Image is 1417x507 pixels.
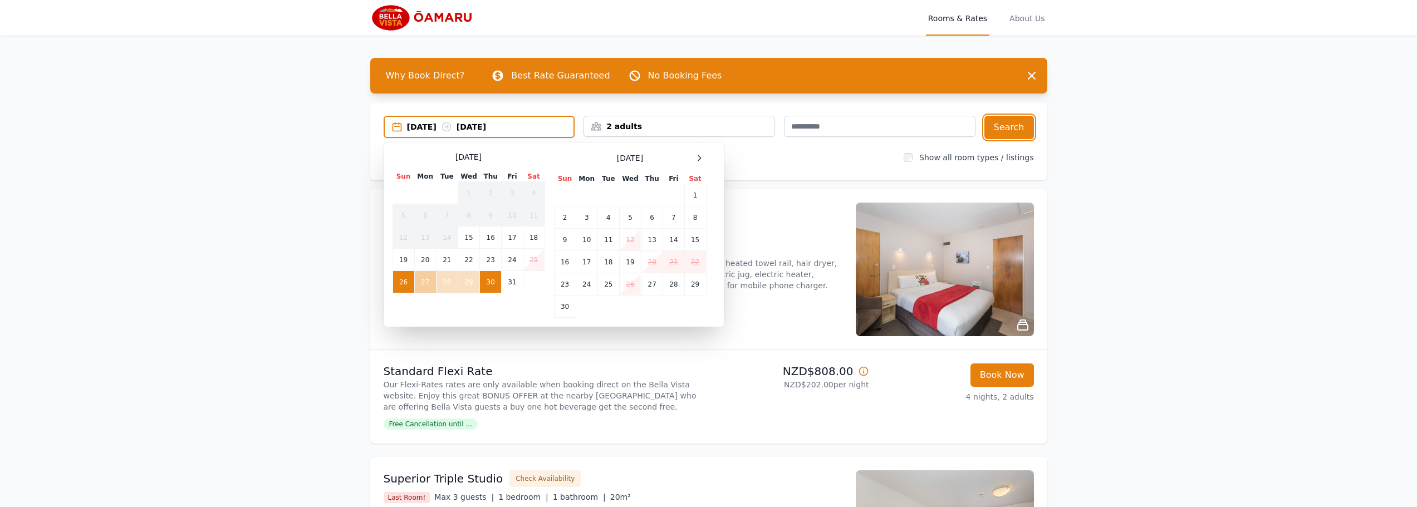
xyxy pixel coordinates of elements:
[502,271,523,293] td: 31
[393,249,414,271] td: 19
[554,251,576,273] td: 16
[480,182,502,204] td: 2
[663,273,684,296] td: 28
[458,227,479,249] td: 15
[458,271,479,293] td: 29
[684,206,706,229] td: 8
[554,296,576,318] td: 30
[498,493,548,501] span: 1 bedroom |
[648,69,722,82] p: No Booking Fees
[370,4,478,31] img: Bella Vista Oamaru
[663,251,684,273] td: 21
[970,363,1034,387] button: Book Now
[502,227,523,249] td: 17
[663,229,684,251] td: 14
[684,174,706,184] th: Sat
[641,273,663,296] td: 27
[597,273,619,296] td: 25
[509,470,581,487] button: Check Availability
[619,251,641,273] td: 19
[502,204,523,227] td: 10
[523,171,545,182] th: Sat
[523,182,545,204] td: 4
[393,204,414,227] td: 5
[919,153,1033,162] label: Show all room types / listings
[619,206,641,229] td: 5
[480,204,502,227] td: 9
[458,204,479,227] td: 8
[377,65,474,87] span: Why Book Direct?
[458,171,479,182] th: Wed
[641,206,663,229] td: 6
[458,249,479,271] td: 22
[436,204,458,227] td: 7
[455,151,482,163] span: [DATE]
[641,251,663,273] td: 20
[502,171,523,182] th: Fri
[436,249,458,271] td: 21
[523,249,545,271] td: 25
[553,493,606,501] span: 1 bathroom |
[480,249,502,271] td: 23
[554,273,576,296] td: 23
[384,363,704,379] p: Standard Flexi Rate
[878,391,1034,402] p: 4 nights, 2 adults
[436,227,458,249] td: 14
[597,174,619,184] th: Tue
[576,174,597,184] th: Mon
[684,251,706,273] td: 22
[641,229,663,251] td: 13
[434,493,494,501] span: Max 3 guests |
[619,229,641,251] td: 12
[663,206,684,229] td: 7
[554,229,576,251] td: 9
[523,204,545,227] td: 11
[384,379,704,412] p: Our Flexi-Rates rates are only available when booking direct on the Bella Vista website. Enjoy th...
[663,174,684,184] th: Fri
[584,121,774,132] div: 2 adults
[384,419,478,430] span: Free Cancellation until ...
[619,174,641,184] th: Wed
[597,206,619,229] td: 4
[480,271,502,293] td: 30
[480,171,502,182] th: Thu
[610,493,631,501] span: 20m²
[414,204,436,227] td: 6
[684,229,706,251] td: 15
[502,249,523,271] td: 24
[597,251,619,273] td: 18
[641,174,663,184] th: Thu
[393,171,414,182] th: Sun
[502,182,523,204] td: 3
[554,174,576,184] th: Sun
[554,206,576,229] td: 2
[414,227,436,249] td: 13
[684,184,706,206] td: 1
[617,152,643,164] span: [DATE]
[576,206,597,229] td: 3
[713,379,869,390] p: NZD$202.00 per night
[414,171,436,182] th: Mon
[576,229,597,251] td: 10
[523,227,545,249] td: 18
[597,229,619,251] td: 11
[511,69,610,82] p: Best Rate Guaranteed
[436,271,458,293] td: 28
[393,227,414,249] td: 12
[436,171,458,182] th: Tue
[619,273,641,296] td: 26
[393,271,414,293] td: 26
[414,271,436,293] td: 27
[414,249,436,271] td: 20
[480,227,502,249] td: 16
[384,471,503,486] h3: Superior Triple Studio
[384,492,430,503] span: Last Room!
[458,182,479,204] td: 1
[684,273,706,296] td: 29
[576,273,597,296] td: 24
[407,121,574,132] div: [DATE] [DATE]
[713,363,869,379] p: NZD$808.00
[984,116,1034,139] button: Search
[576,251,597,273] td: 17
